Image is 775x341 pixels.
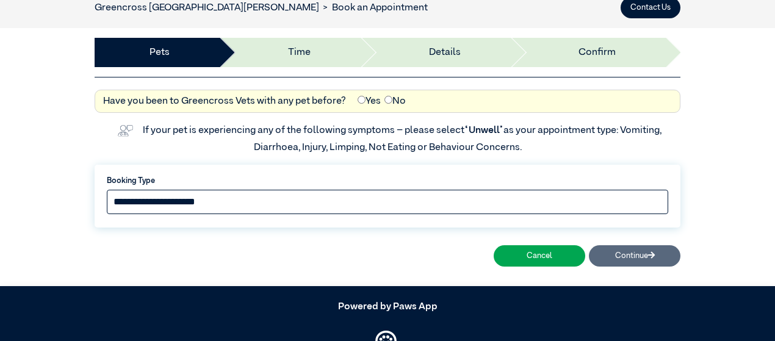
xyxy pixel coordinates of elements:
input: Yes [358,96,366,104]
label: Yes [358,94,381,109]
label: Have you been to Greencross Vets with any pet before? [103,94,346,109]
input: No [384,96,392,104]
span: “Unwell” [464,126,503,135]
a: Pets [150,45,170,60]
a: Greencross [GEOGRAPHIC_DATA][PERSON_NAME] [95,3,319,13]
nav: breadcrumb [95,1,428,15]
h5: Powered by Paws App [95,301,680,313]
li: Book an Appointment [319,1,428,15]
img: vet [114,121,137,140]
label: If your pet is experiencing any of the following symptoms – please select as your appointment typ... [143,126,663,153]
button: Cancel [494,245,585,267]
label: Booking Type [107,175,668,187]
label: No [384,94,406,109]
